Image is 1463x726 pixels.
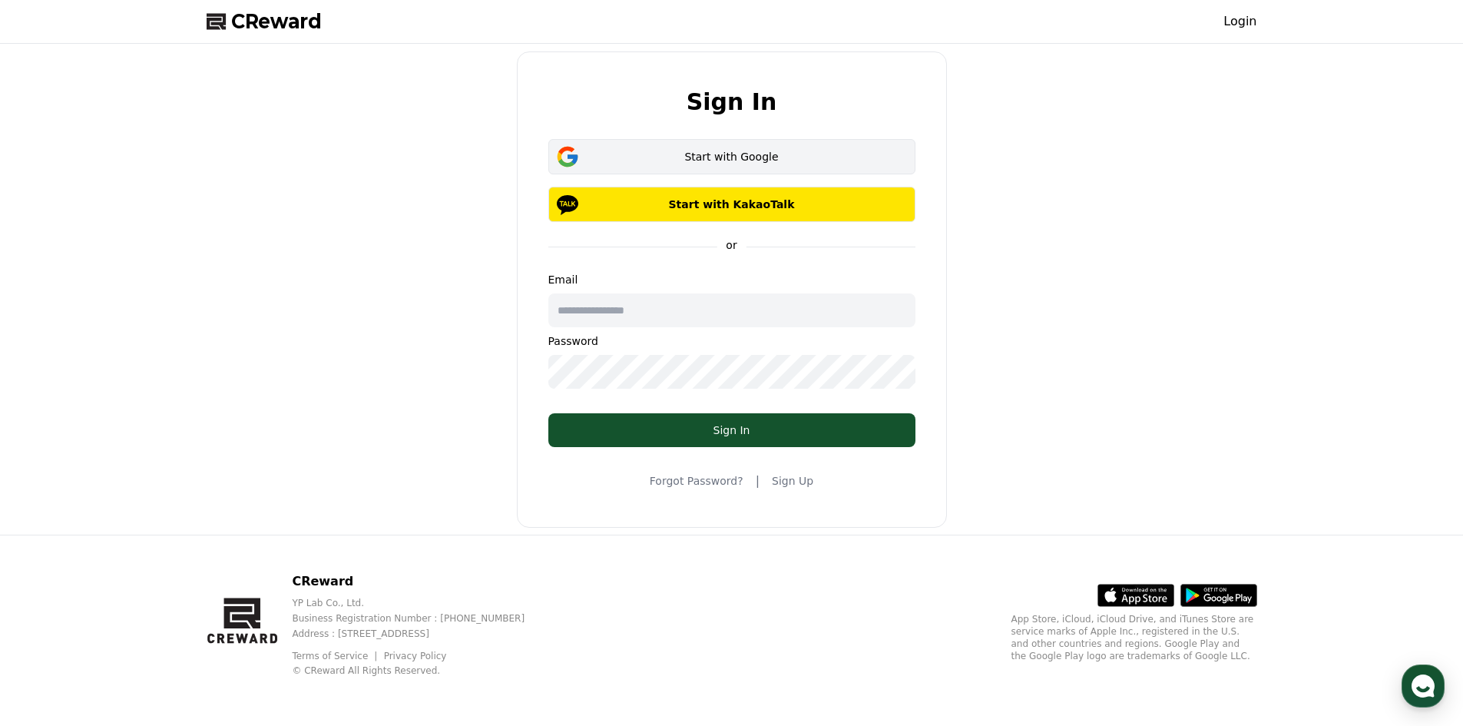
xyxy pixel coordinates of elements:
[292,597,549,609] p: YP Lab Co., Ltd.
[571,197,893,212] p: Start with KakaoTalk
[231,9,322,34] span: CReward
[571,149,893,164] div: Start with Google
[687,89,777,114] h2: Sign In
[579,423,885,438] div: Sign In
[207,9,322,34] a: CReward
[5,487,101,525] a: Home
[292,665,549,677] p: © CReward All Rights Reserved.
[548,139,915,174] button: Start with Google
[292,612,549,625] p: Business Registration Number : [PHONE_NUMBER]
[548,413,915,447] button: Sign In
[1011,613,1257,662] p: App Store, iCloud, iCloud Drive, and iTunes Store are service marks of Apple Inc., registered in ...
[548,272,915,287] p: Email
[1223,12,1256,31] a: Login
[772,473,813,489] a: Sign Up
[39,510,66,522] span: Home
[756,472,760,490] span: |
[384,651,447,661] a: Privacy Policy
[198,487,295,525] a: Settings
[548,187,915,222] button: Start with KakaoTalk
[227,510,265,522] span: Settings
[548,333,915,349] p: Password
[101,487,198,525] a: Messages
[292,628,549,640] p: Address : [STREET_ADDRESS]
[292,651,379,661] a: Terms of Service
[292,572,549,591] p: CReward
[717,237,746,253] p: or
[650,473,743,489] a: Forgot Password?
[127,511,173,523] span: Messages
